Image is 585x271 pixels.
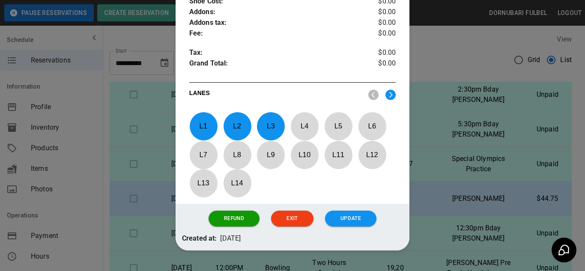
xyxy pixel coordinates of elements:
p: Fee : [189,28,361,39]
p: L 13 [189,173,218,193]
button: Exit [271,211,313,226]
p: L 12 [358,145,386,165]
p: Addons : [189,7,361,18]
p: $0.00 [361,18,396,28]
button: Update [325,211,376,226]
p: L 9 [257,145,285,165]
p: Addons tax : [189,18,361,28]
p: Tax : [189,48,361,58]
p: L 7 [189,145,218,165]
p: $0.00 [361,48,396,58]
img: nav_left.svg [368,89,379,100]
p: Created at: [182,233,217,244]
p: L 2 [223,116,251,136]
p: L 11 [324,145,352,165]
p: $0.00 [361,28,396,39]
p: L 10 [290,145,319,165]
p: L 5 [324,116,352,136]
img: right.svg [385,89,396,100]
p: L 8 [223,145,251,165]
p: LANES [189,89,361,101]
button: Refund [209,211,260,226]
p: L 3 [257,116,285,136]
p: L 14 [223,173,251,193]
p: $0.00 [361,58,396,71]
p: L 6 [358,116,386,136]
p: $0.00 [361,7,396,18]
p: [DATE] [220,233,241,244]
p: L 1 [189,116,218,136]
p: Grand Total : [189,58,361,71]
p: L 4 [290,116,319,136]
